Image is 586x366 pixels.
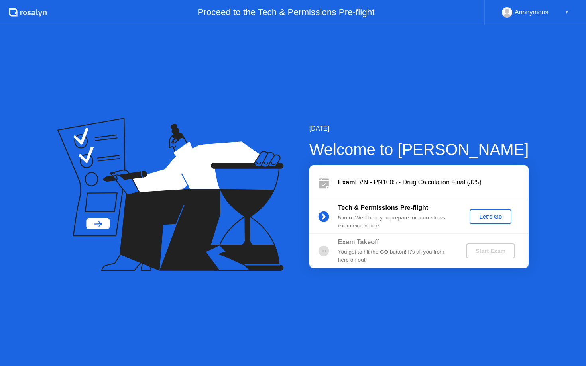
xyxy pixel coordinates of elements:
[565,7,569,18] div: ▼
[338,204,428,211] b: Tech & Permissions Pre-flight
[338,215,352,221] b: 5 min
[470,209,511,224] button: Let's Go
[338,239,379,245] b: Exam Takeoff
[309,124,529,133] div: [DATE]
[338,214,453,230] div: : We’ll help you prepare for a no-stress exam experience
[338,179,355,186] b: Exam
[515,7,549,18] div: Anonymous
[466,243,515,258] button: Start Exam
[309,137,529,161] div: Welcome to [PERSON_NAME]
[338,248,453,264] div: You get to hit the GO button! It’s all you from here on out
[469,248,512,254] div: Start Exam
[338,178,529,187] div: EVN - PN1005 - Drug Calculation Final (J25)
[473,213,508,220] div: Let's Go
